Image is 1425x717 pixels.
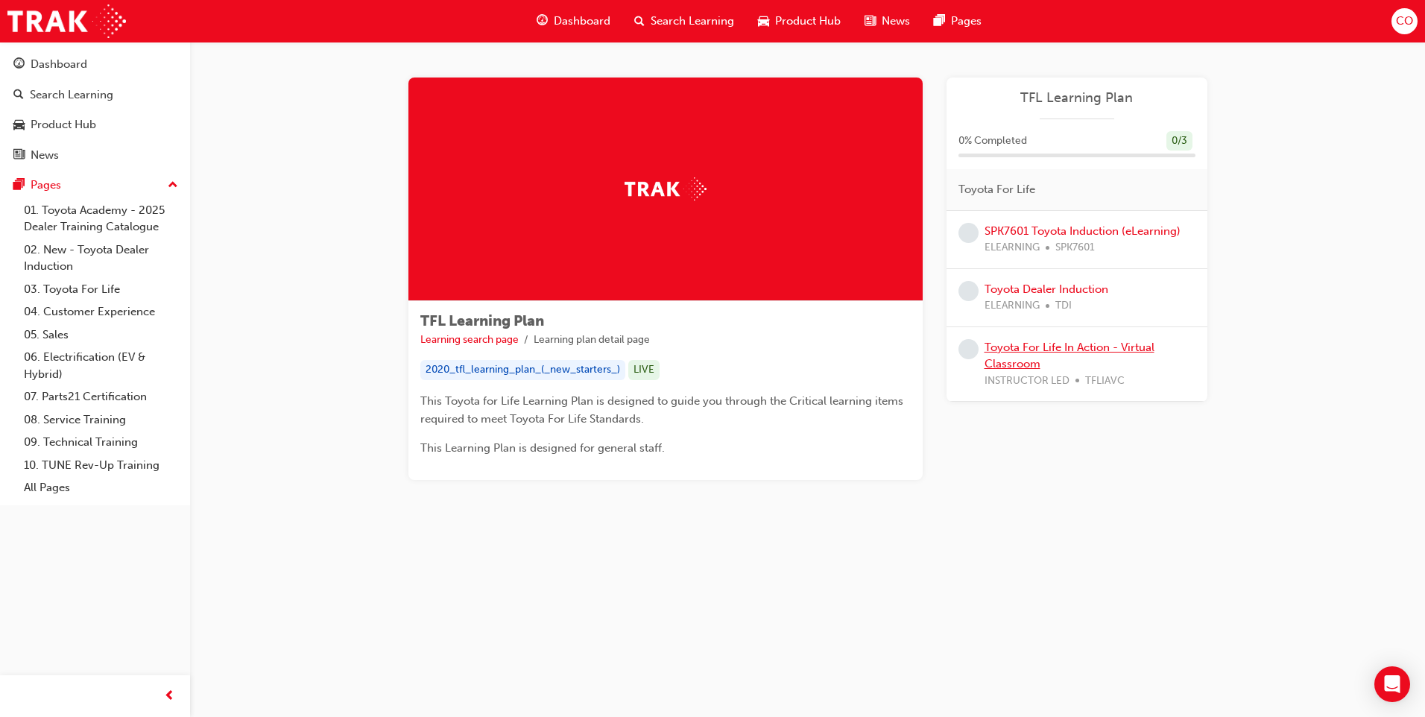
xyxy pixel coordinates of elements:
[634,12,645,31] span: search-icon
[746,6,853,37] a: car-iconProduct Hub
[985,282,1108,296] a: Toyota Dealer Induction
[934,12,945,31] span: pages-icon
[534,332,650,349] li: Learning plan detail page
[6,81,184,109] a: Search Learning
[6,51,184,78] a: Dashboard
[6,171,184,199] button: Pages
[31,147,59,164] div: News
[18,454,184,477] a: 10. TUNE Rev-Up Training
[1374,666,1410,702] div: Open Intercom Messenger
[758,12,769,31] span: car-icon
[31,56,87,73] div: Dashboard
[13,58,25,72] span: guage-icon
[30,86,113,104] div: Search Learning
[6,142,184,169] a: News
[18,239,184,278] a: 02. New - Toyota Dealer Induction
[18,431,184,454] a: 09. Technical Training
[18,346,184,385] a: 06. Electrification (EV & Hybrid)
[853,6,922,37] a: news-iconNews
[420,312,544,329] span: TFL Learning Plan
[7,4,126,38] img: Trak
[951,13,982,30] span: Pages
[13,149,25,162] span: news-icon
[13,89,24,102] span: search-icon
[18,199,184,239] a: 01. Toyota Academy - 2025 Dealer Training Catalogue
[651,13,734,30] span: Search Learning
[1055,297,1072,315] span: TDI
[958,223,979,243] span: learningRecordVerb_NONE-icon
[628,360,660,380] div: LIVE
[775,13,841,30] span: Product Hub
[958,89,1195,107] a: TFL Learning Plan
[1166,131,1192,151] div: 0 / 3
[18,278,184,301] a: 03. Toyota For Life
[168,176,178,195] span: up-icon
[420,394,906,426] span: This Toyota for Life Learning Plan is designed to guide you through the Critical learning items r...
[1085,373,1125,390] span: TFLIAVC
[985,224,1181,238] a: SPK7601 Toyota Induction (eLearning)
[554,13,610,30] span: Dashboard
[18,476,184,499] a: All Pages
[18,323,184,347] a: 05. Sales
[985,297,1040,315] span: ELEARNING
[1055,239,1095,256] span: SPK7601
[537,12,548,31] span: guage-icon
[1396,13,1413,30] span: CO
[13,119,25,132] span: car-icon
[420,333,519,346] a: Learning search page
[922,6,993,37] a: pages-iconPages
[31,177,61,194] div: Pages
[6,111,184,139] a: Product Hub
[985,373,1069,390] span: INSTRUCTOR LED
[985,239,1040,256] span: ELEARNING
[164,687,175,706] span: prev-icon
[6,48,184,171] button: DashboardSearch LearningProduct HubNews
[525,6,622,37] a: guage-iconDashboard
[882,13,910,30] span: News
[625,177,707,200] img: Trak
[18,300,184,323] a: 04. Customer Experience
[31,116,96,133] div: Product Hub
[958,281,979,301] span: learningRecordVerb_NONE-icon
[18,385,184,408] a: 07. Parts21 Certification
[985,341,1154,371] a: Toyota For Life In Action - Virtual Classroom
[420,360,625,380] div: 2020_tfl_learning_plan_(_new_starters_)
[958,339,979,359] span: learningRecordVerb_NONE-icon
[958,133,1027,150] span: 0 % Completed
[13,179,25,192] span: pages-icon
[1391,8,1418,34] button: CO
[622,6,746,37] a: search-iconSearch Learning
[958,181,1035,198] span: Toyota For Life
[420,441,665,455] span: This Learning Plan is designed for general staff.
[865,12,876,31] span: news-icon
[18,408,184,432] a: 08. Service Training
